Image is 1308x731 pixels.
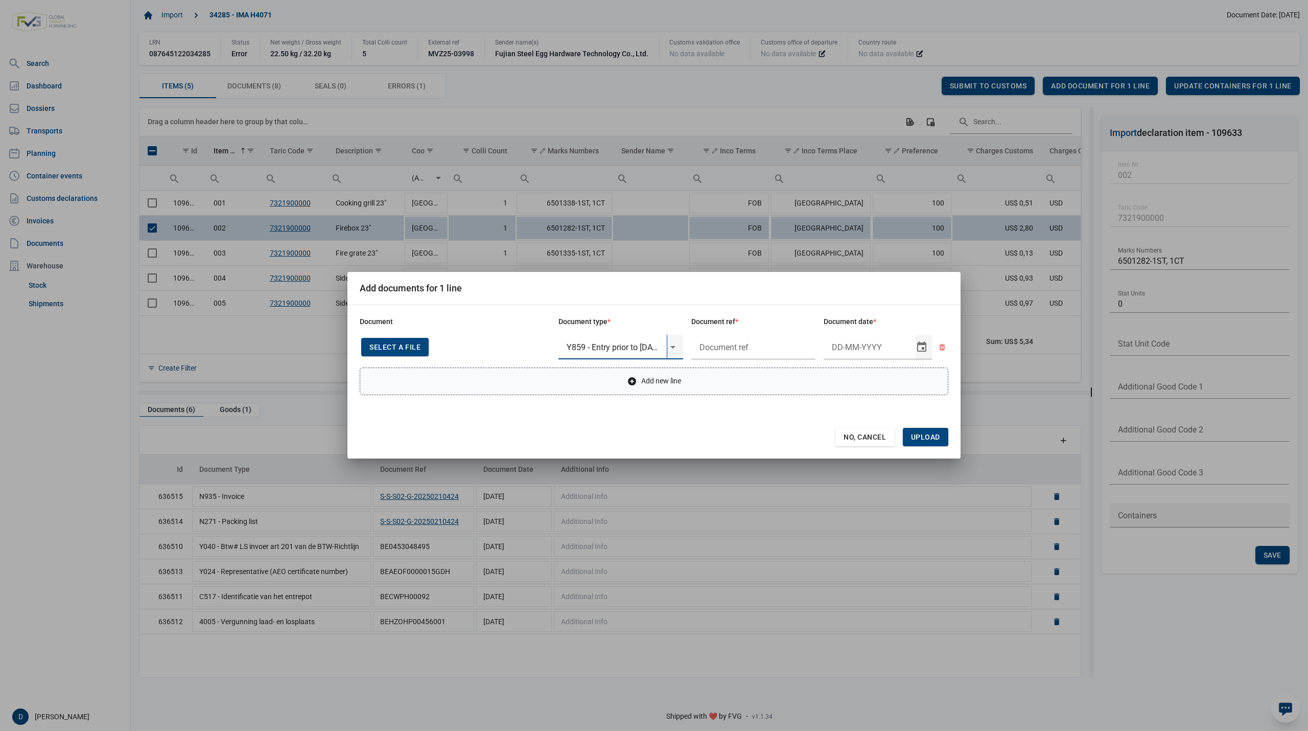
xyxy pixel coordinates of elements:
div: Document type [558,317,683,327]
input: Document ref [691,335,816,359]
div: Select [667,335,679,359]
span: No, Cancel [844,433,886,441]
div: Add documents for 1 line [360,282,462,294]
div: Select a file [361,338,429,356]
input: Document date [824,335,916,359]
span: Select a file [369,343,421,351]
span: Upload [911,433,940,441]
input: Document type [558,335,667,359]
div: No, Cancel [835,428,895,446]
div: Add new line [360,368,948,395]
div: Document [360,317,550,327]
div: Document date [824,317,948,327]
div: Document ref [691,317,816,327]
div: Upload [903,428,948,446]
div: Select [916,335,928,359]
